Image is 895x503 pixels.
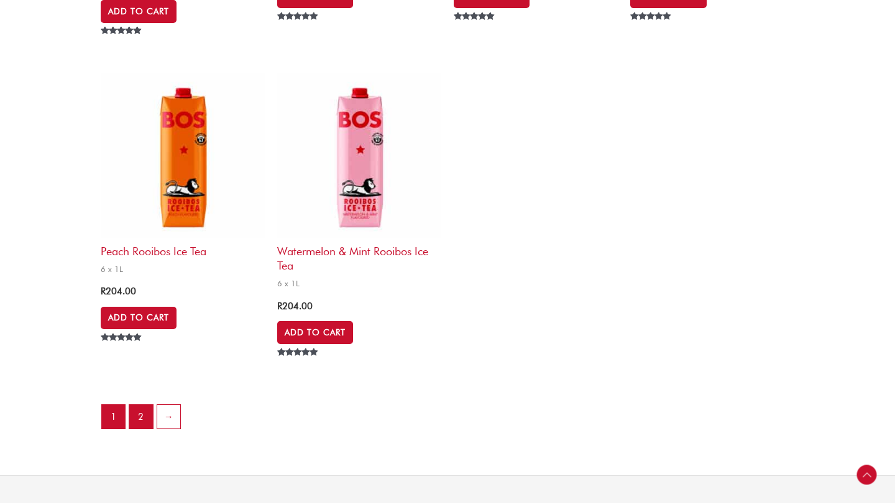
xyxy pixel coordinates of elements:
span: Page 1 [102,405,126,428]
a: → [157,405,181,428]
img: Watermelon & Mint Rooibos Ice Tea [277,73,441,237]
a: Add to cart: “Peach Rooibos Ice Tea” [101,307,177,329]
a: Watermelon & Mint Rooibos Ice Tea6 x 1L [277,73,441,292]
h2: Peach Rooibos Ice Tea [101,238,265,258]
span: Rated out of 5 [630,12,673,48]
span: R [277,301,282,312]
span: Rated out of 5 [101,27,144,63]
span: Rated out of 5 [454,12,497,48]
a: Peach Rooibos Ice Tea6 x 1L [101,73,265,278]
span: Rated out of 5 [277,12,320,48]
span: 6 x 1L [277,278,441,289]
a: Add to cart: “Watermelon & Mint Rooibos Ice Tea” [277,321,353,343]
a: Page 2 [129,405,153,428]
span: Rated out of 5 [101,333,144,369]
nav: Product Pagination [101,404,795,437]
span: R [101,286,106,297]
span: 6 x 1L [101,264,265,274]
img: Peach Rooibos Ice Tea [101,73,265,237]
bdi: 204.00 [277,301,313,312]
bdi: 204.00 [101,286,136,297]
h2: Watermelon & Mint Rooibos Ice Tea [277,238,441,273]
span: Rated out of 5 [277,348,320,384]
